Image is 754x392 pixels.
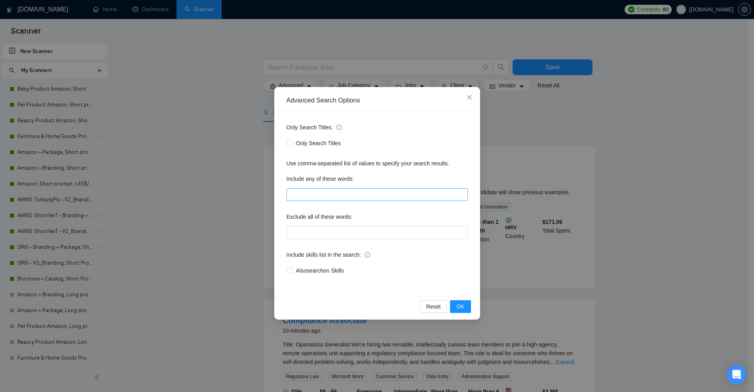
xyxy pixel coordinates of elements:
span: Include skills list in the search: [287,250,370,259]
button: Close [459,87,480,108]
span: OK [456,302,464,311]
span: Reset [426,302,441,311]
span: close [466,94,473,100]
span: Also search on Skills [293,266,347,275]
span: Only Search Titles [293,139,344,148]
span: info-circle [365,252,370,258]
button: OK [450,300,471,313]
span: Only Search Titles: [287,123,342,132]
span: info-circle [336,125,342,130]
div: Use comma-separated list of values to specify your search results. [287,159,468,168]
label: Exclude all of these words: [287,210,353,223]
button: Reset [420,300,447,313]
div: Open Intercom Messenger [727,365,746,384]
div: Advanced Search Options [287,96,468,105]
label: Include any of these words: [287,172,354,185]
